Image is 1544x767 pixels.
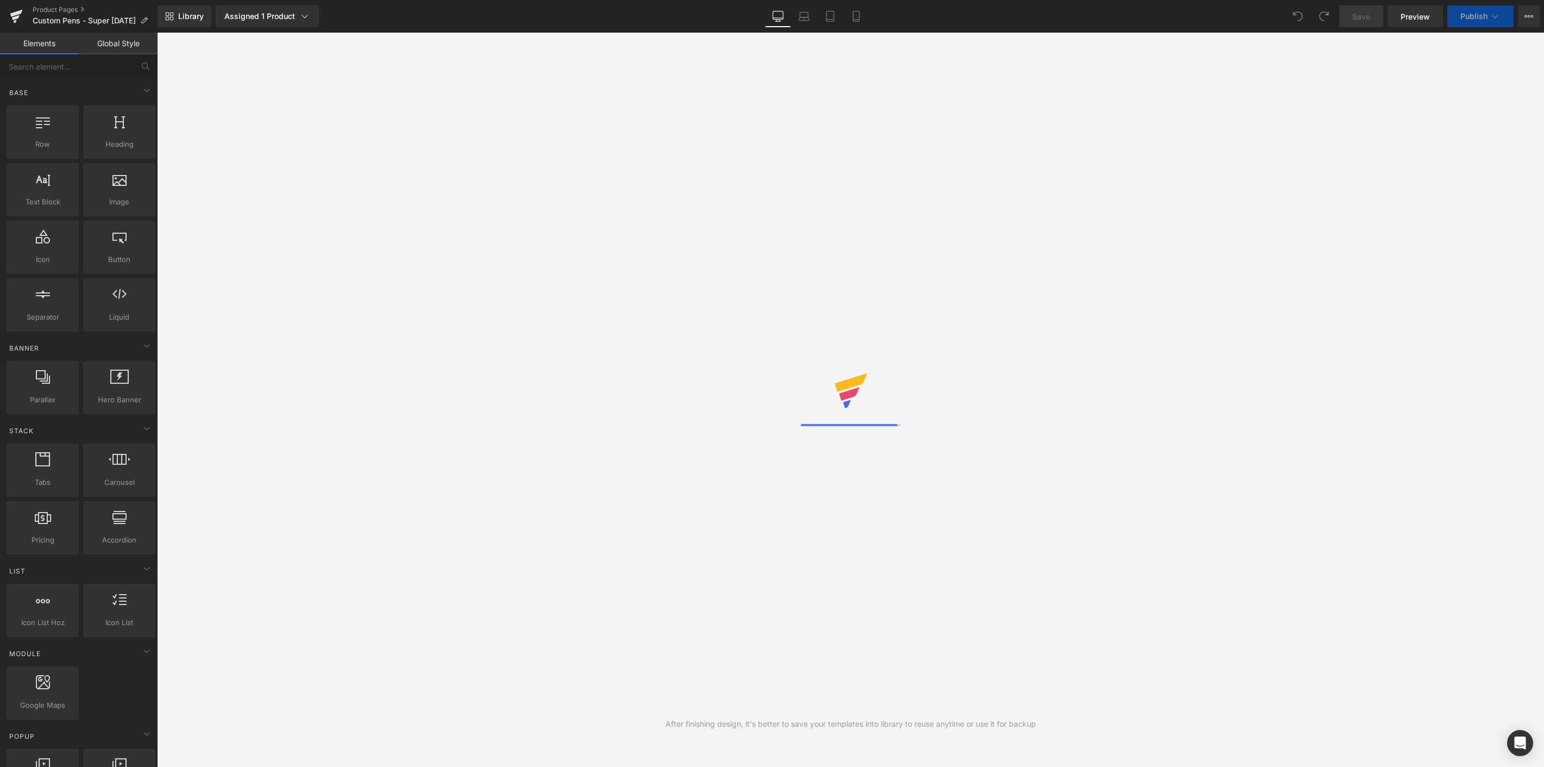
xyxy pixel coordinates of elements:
[1401,11,1430,22] span: Preview
[158,5,211,27] a: New Library
[10,617,76,628] span: Icon List Hoz
[1518,5,1540,27] button: More
[1287,5,1309,27] button: Undo
[8,426,35,436] span: Stack
[10,534,76,546] span: Pricing
[666,718,1036,730] div: After finishing design, it's better to save your templates into library to reuse anytime or use i...
[1388,5,1443,27] a: Preview
[8,88,29,98] span: Base
[765,5,791,27] a: Desktop
[86,196,152,208] span: Image
[843,5,869,27] a: Mobile
[86,477,152,488] span: Carousel
[33,5,158,14] a: Product Pages
[1313,5,1335,27] button: Redo
[10,311,76,323] span: Separator
[86,394,152,406] span: Hero Banner
[8,731,36,741] span: Popup
[1507,730,1533,756] div: Open Intercom Messenger
[1447,5,1514,27] button: Publish
[10,254,76,265] span: Icon
[1460,12,1487,21] span: Publish
[10,139,76,150] span: Row
[79,33,158,54] a: Global Style
[86,139,152,150] span: Heading
[86,254,152,265] span: Button
[178,11,204,21] span: Library
[86,617,152,628] span: Icon List
[10,394,76,406] span: Parallax
[10,700,76,711] span: Google Maps
[10,477,76,488] span: Tabs
[817,5,843,27] a: Tablet
[33,16,136,25] span: Custom Pens - Super [DATE]
[86,311,152,323] span: Liquid
[791,5,817,27] a: Laptop
[10,196,76,208] span: Text Block
[8,343,40,353] span: Banner
[8,648,42,659] span: Module
[224,11,310,22] div: Assigned 1 Product
[1352,11,1370,22] span: Save
[8,566,27,576] span: List
[86,534,152,546] span: Accordion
